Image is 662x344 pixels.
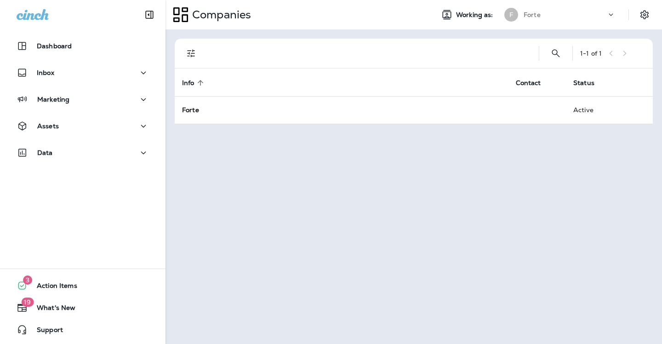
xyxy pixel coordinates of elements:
[516,79,553,87] span: Contact
[504,8,518,22] div: F
[547,44,565,63] button: Search Companies
[188,8,251,22] p: Companies
[9,90,156,109] button: Marketing
[456,11,495,19] span: Working as:
[516,79,541,87] span: Contact
[37,96,69,103] p: Marketing
[28,326,63,337] span: Support
[37,69,54,76] p: Inbox
[28,304,75,315] span: What's New
[9,321,156,339] button: Support
[9,143,156,162] button: Data
[9,37,156,55] button: Dashboard
[636,6,653,23] button: Settings
[37,122,59,130] p: Assets
[182,44,200,63] button: Filters
[580,50,602,57] div: 1 - 1 of 1
[182,79,206,87] span: Info
[9,298,156,317] button: 19What's New
[9,276,156,295] button: 3Action Items
[182,106,199,114] strong: Forte
[21,298,34,307] span: 19
[573,79,594,87] span: Status
[9,117,156,135] button: Assets
[524,11,541,18] p: Forte
[28,282,77,293] span: Action Items
[566,96,619,124] td: Active
[182,79,194,87] span: Info
[37,42,72,50] p: Dashboard
[9,63,156,82] button: Inbox
[23,275,32,285] span: 3
[37,149,53,156] p: Data
[137,6,162,24] button: Collapse Sidebar
[573,79,606,87] span: Status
